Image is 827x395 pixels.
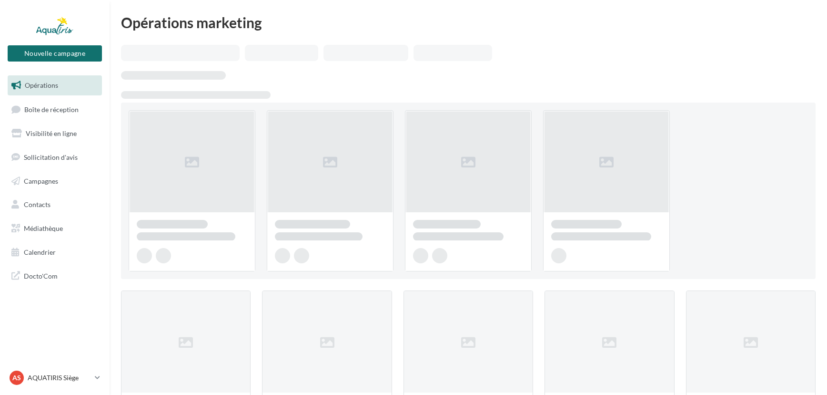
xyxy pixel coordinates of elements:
a: Calendrier [6,242,104,262]
span: Opérations [25,81,58,89]
span: Médiathèque [24,224,63,232]
span: Calendrier [24,248,56,256]
a: Sollicitation d'avis [6,147,104,167]
a: Boîte de réception [6,99,104,120]
a: Docto'Com [6,266,104,286]
div: Opérations marketing [121,15,816,30]
span: Campagnes [24,177,58,185]
span: Docto'Com [24,270,58,282]
a: AS AQUATIRIS Siège [8,369,102,387]
a: Médiathèque [6,218,104,239]
p: AQUATIRIS Siège [28,373,91,383]
a: Visibilité en ligne [6,124,104,144]
span: Boîte de réception [24,105,79,113]
a: Campagnes [6,171,104,191]
span: Contacts [24,200,50,208]
span: Sollicitation d'avis [24,153,78,161]
a: Opérations [6,75,104,95]
button: Nouvelle campagne [8,45,102,62]
span: Visibilité en ligne [26,129,77,137]
a: Contacts [6,195,104,215]
span: AS [12,373,21,383]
